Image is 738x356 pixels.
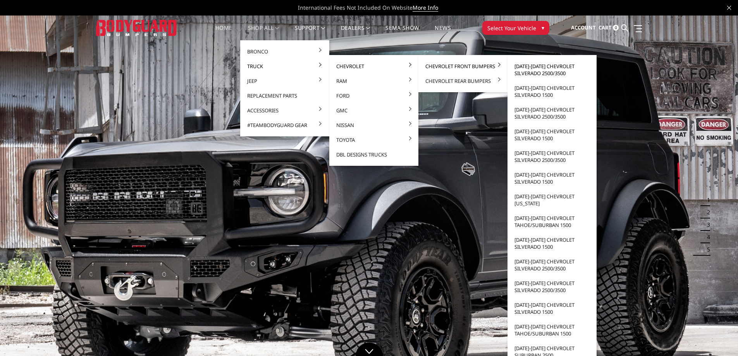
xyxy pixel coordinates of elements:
a: Nissan [332,118,415,132]
a: Ram [332,74,415,88]
button: 4 of 5 [702,231,710,243]
a: [DATE]-[DATE] Chevrolet Silverado 1500 [511,167,593,189]
a: Ford [332,88,415,103]
button: 1 of 5 [702,194,710,206]
a: Click to Down [356,342,383,356]
a: Replacement Parts [243,88,326,103]
a: [DATE]-[DATE] Chevrolet Silverado 2500/3500 [511,146,593,167]
span: Select Your Vehicle [487,24,536,32]
a: News [435,25,451,40]
button: 2 of 5 [702,206,710,218]
a: [DATE]-[DATE] Chevrolet [US_STATE] [511,189,593,211]
a: More Info [413,4,438,12]
a: [DATE]-[DATE] Chevrolet Silverado 2500/3500 [511,276,593,298]
a: SEMA Show [385,25,419,40]
a: Accessories [243,103,326,118]
button: Select Your Vehicle [482,21,549,35]
a: Toyota [332,132,415,147]
a: [DATE]-[DATE] Chevrolet Silverado 2500/3500 [511,59,593,81]
img: BODYGUARD BUMPERS [96,20,177,36]
a: [DATE]-[DATE] Chevrolet Silverado 1500 [511,298,593,319]
a: Bronco [243,44,326,59]
a: Account [571,17,596,38]
span: 0 [613,25,619,31]
a: [DATE]-[DATE] Chevrolet Silverado 2500/3500 [511,254,593,276]
a: [DATE]-[DATE] Chevrolet Silverado 1500 [511,232,593,254]
a: [DATE]-[DATE] Chevrolet Silverado 1500 [511,81,593,102]
a: [DATE]-[DATE] Chevrolet Silverado 2500/3500 [511,102,593,124]
a: Home [215,25,232,40]
a: Chevrolet Rear Bumpers [421,74,504,88]
a: GMC [332,103,415,118]
span: Cart [599,24,612,31]
a: DBL Designs Trucks [332,147,415,162]
a: [DATE]-[DATE] Chevrolet Tahoe/Suburban 1500 [511,211,593,232]
a: shop all [248,25,279,40]
a: #TeamBodyguard Gear [243,118,326,132]
button: 5 of 5 [702,243,710,256]
a: [DATE]-[DATE] Chevrolet Tahoe/Suburban 1500 [511,319,593,341]
span: ▾ [542,24,544,32]
a: Chevrolet Front Bumpers [421,59,504,74]
a: Support [295,25,325,40]
a: Jeep [243,74,326,88]
span: Account [571,24,596,31]
button: 3 of 5 [702,218,710,231]
a: [DATE]-[DATE] Chevrolet Silverado 1500 [511,124,593,146]
a: Chevrolet [332,59,415,74]
a: Dealers [341,25,370,40]
a: Truck [243,59,326,74]
a: Cart 0 [599,17,619,38]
